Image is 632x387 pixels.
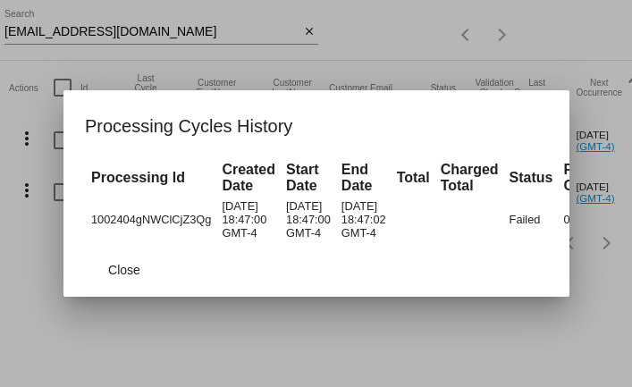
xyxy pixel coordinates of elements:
button: Close dialog [85,254,164,286]
h1: Processing Cycles History [85,112,548,140]
th: Retry Count [559,160,609,196]
td: Failed [504,198,557,241]
td: 1002404gNWClCjZ3Qg [87,198,215,241]
th: Charged Total [435,160,502,196]
td: [DATE] 18:47:00 GMT-4 [282,198,335,241]
th: Created Date [217,160,280,196]
th: Total [392,160,434,196]
td: [DATE] 18:47:00 GMT-4 [217,198,280,241]
th: Processing Id [87,160,215,196]
th: End Date [337,160,391,196]
td: 0 [559,198,609,241]
th: Status [504,160,557,196]
th: Start Date [282,160,335,196]
span: Close [108,263,140,277]
td: [DATE] 18:47:02 GMT-4 [337,198,391,241]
